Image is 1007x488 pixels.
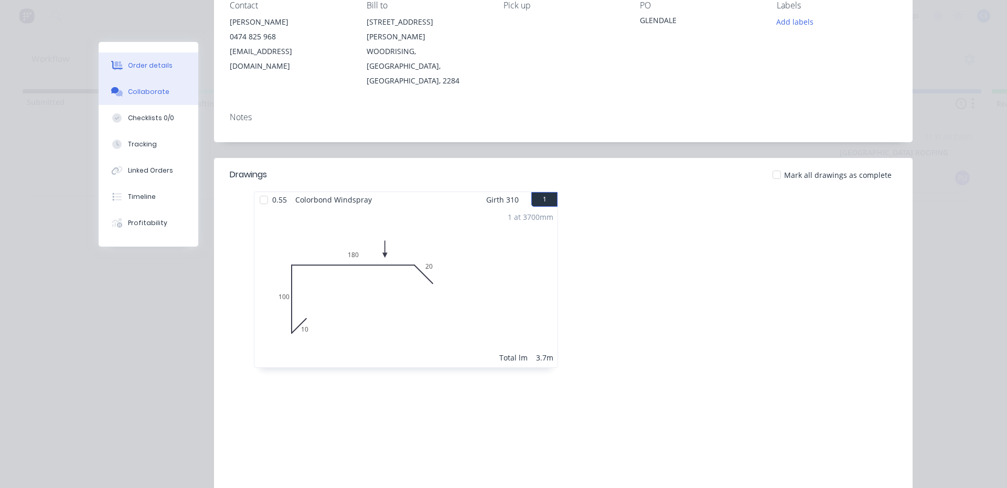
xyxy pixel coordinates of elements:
[268,192,291,207] span: 0.55
[508,211,553,222] div: 1 at 3700mm
[504,1,624,10] div: Pick up
[499,352,528,363] div: Total lm
[367,15,487,88] div: [STREET_ADDRESS][PERSON_NAME]WOODRISING, [GEOGRAPHIC_DATA], [GEOGRAPHIC_DATA], 2284
[128,218,167,228] div: Profitability
[777,1,897,10] div: Labels
[128,61,173,70] div: Order details
[230,15,350,29] div: [PERSON_NAME]
[230,112,897,122] div: Notes
[230,15,350,73] div: [PERSON_NAME]0474 825 968[EMAIL_ADDRESS][DOMAIN_NAME]
[784,169,892,181] span: Mark all drawings as complete
[230,44,350,73] div: [EMAIL_ADDRESS][DOMAIN_NAME]
[254,207,558,367] div: 010100180201 at 3700mmTotal lm3.7m
[128,192,156,201] div: Timeline
[230,168,267,181] div: Drawings
[99,157,198,184] button: Linked Orders
[367,44,487,88] div: WOODRISING, [GEOGRAPHIC_DATA], [GEOGRAPHIC_DATA], 2284
[128,166,173,175] div: Linked Orders
[99,131,198,157] button: Tracking
[771,15,819,29] button: Add labels
[367,1,487,10] div: Bill to
[230,1,350,10] div: Contact
[99,105,198,131] button: Checklists 0/0
[230,29,350,44] div: 0474 825 968
[367,15,487,44] div: [STREET_ADDRESS][PERSON_NAME]
[291,192,376,207] span: Colorbond Windspray
[128,140,157,149] div: Tracking
[99,210,198,236] button: Profitability
[536,352,553,363] div: 3.7m
[99,52,198,79] button: Order details
[128,113,174,123] div: Checklists 0/0
[99,184,198,210] button: Timeline
[128,87,169,97] div: Collaborate
[640,1,760,10] div: PO
[531,192,558,207] button: 1
[486,192,519,207] span: Girth 310
[640,15,760,29] div: GLENDALE
[99,79,198,105] button: Collaborate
